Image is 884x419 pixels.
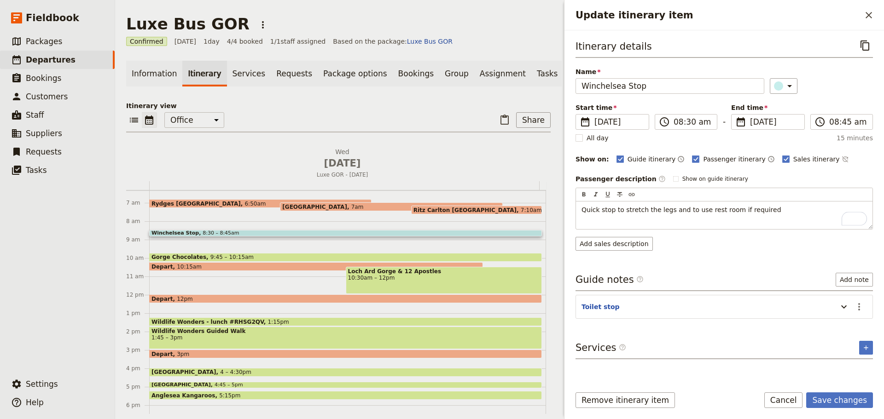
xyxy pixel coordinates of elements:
[579,189,589,200] button: Format bold
[151,254,210,260] span: Gorge Chocolates
[576,67,764,76] span: Name
[750,116,799,127] span: [DATE]
[861,7,877,23] button: Close drawer
[280,202,502,211] div: [GEOGRAPHIC_DATA]7am
[703,155,765,164] span: Passenger itinerary
[26,92,68,101] span: Customers
[151,351,177,357] span: Depart
[582,206,781,213] span: Quick stop to stretch the legs and to use rest room if required
[270,37,326,46] span: 1 / 1 staff assigned
[149,368,542,377] div: [GEOGRAPHIC_DATA]4 – 4:30pm
[126,402,149,409] div: 6 pm
[682,175,748,183] span: Show on guide itinerary
[576,78,764,94] input: Name
[151,328,540,334] span: Wildlife Wonders Guided Walk
[842,154,849,165] button: Time not shown on sales itinerary
[126,15,250,33] h1: Luxe Bus GOR
[126,310,149,317] div: 1 pm
[723,116,726,130] span: -
[126,37,167,46] span: Confirmed
[619,344,626,351] span: ​
[268,319,289,325] span: 1:15pm
[151,264,177,270] span: Depart
[149,147,539,181] button: Wed [DATE]Luxe GOR - [DATE]
[204,37,220,46] span: 1 day
[658,175,666,183] span: ​
[591,189,601,200] button: Format italic
[582,302,620,311] button: Toilet stop
[126,218,149,225] div: 8 am
[149,391,542,400] div: Anglesea Kangaroos5:15pm
[674,116,711,127] input: ​
[151,296,177,302] span: Depart
[731,103,805,112] span: End time
[149,350,542,358] div: Depart3pm
[497,112,512,128] button: Paste itinerary item
[126,346,149,354] div: 3 pm
[636,276,644,287] span: ​
[142,112,157,128] button: Calendar view
[151,382,215,388] span: [GEOGRAPHIC_DATA]
[351,204,364,210] span: 7am
[227,37,263,46] span: 4/4 booked
[793,155,840,164] span: Sales itinerary
[153,156,532,170] span: [DATE]
[151,230,203,236] span: Winchelsea Stop
[215,382,243,388] span: 4:45 – 5pm
[521,207,542,213] span: 7:10am
[126,199,149,207] div: 7 am
[348,275,540,281] span: 10:30am – 12pm
[149,327,542,349] div: Wildlife Wonders Guided Walk1:45 – 3pm
[177,264,202,270] span: 10:15am
[393,61,439,86] a: Bookings
[174,37,196,46] span: [DATE]
[628,155,676,164] span: Guide itinerary
[26,166,47,175] span: Tasks
[244,201,266,207] span: 6:50am
[836,273,873,287] button: Add note
[636,276,644,283] span: ​
[775,80,795,92] div: ​
[768,154,775,165] button: Time shown on passenger itinerary
[26,110,44,120] span: Staff
[576,103,649,112] span: Start time
[149,294,542,303] div: Depart12pm
[576,273,644,287] h3: Guide notes
[576,155,609,164] div: Show on:
[210,254,254,260] span: 9:45 – 10:15am
[531,61,564,86] a: Tasks
[615,189,625,200] button: Format strikethrough
[151,334,540,341] span: 1:45 – 3pm
[837,133,873,143] span: 15 minutes
[126,291,149,298] div: 12 pm
[151,392,219,398] span: Anglesea Kangaroos
[411,206,542,214] div: Ritz Carlton [GEOGRAPHIC_DATA]7:10am
[346,267,542,294] div: Loch Ard Gorge & 12 Apostles10:30am – 12pm
[255,17,271,33] button: Actions
[151,369,220,375] span: [GEOGRAPHIC_DATA]
[333,37,453,46] span: Based on the package:
[126,383,149,390] div: 5 pm
[126,365,149,372] div: 4 pm
[576,392,675,408] button: Remove itinerary item
[26,398,44,407] span: Help
[149,230,542,236] div: Winchelsea Stop8:30 – 8:45am
[770,78,797,94] button: ​
[627,189,637,200] button: Insert link
[413,207,521,213] span: Ritz Carlton [GEOGRAPHIC_DATA]
[348,268,540,275] span: Loch Ard Gorge & 12 Apostles
[829,116,867,127] input: ​
[318,61,392,86] a: Package options
[677,154,685,165] button: Time shown on guide itinerary
[576,341,626,355] h3: Services
[271,61,318,86] a: Requests
[26,37,62,46] span: Packages
[576,237,653,251] button: Add sales description
[26,74,61,83] span: Bookings
[735,116,746,127] span: ​
[149,382,542,388] div: [GEOGRAPHIC_DATA]4:45 – 5pm
[126,236,149,243] div: 9 am
[407,38,453,45] a: Luxe Bus GOR
[859,341,873,355] button: Add service inclusion
[26,11,79,25] span: Fieldbook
